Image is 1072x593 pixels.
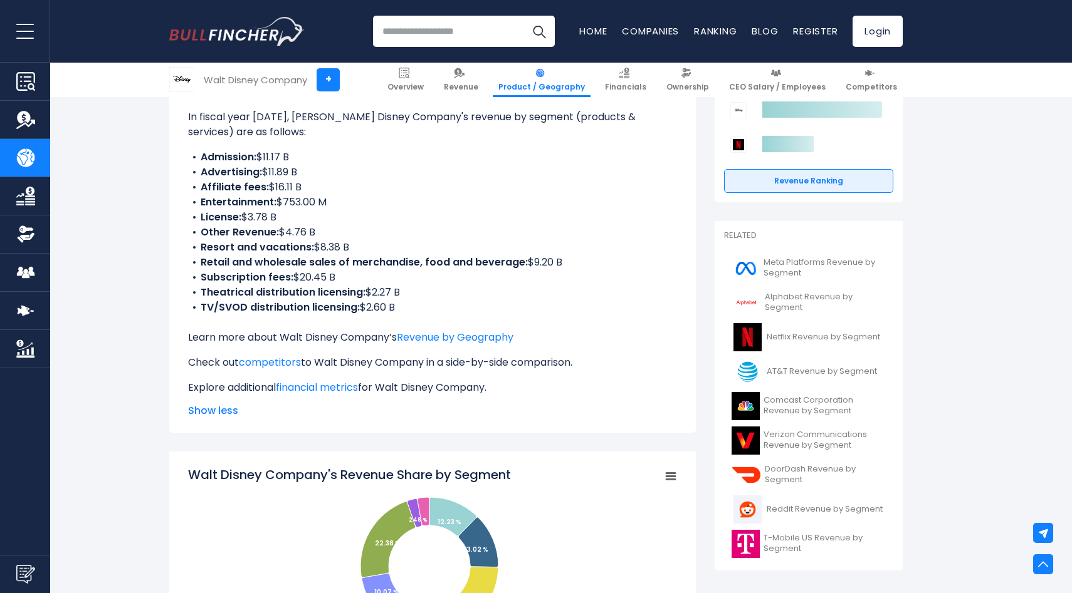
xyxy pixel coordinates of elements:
b: Affiliate fees: [201,180,269,194]
p: Related [724,230,893,241]
a: Verizon Communications Revenue by Segment [724,423,893,458]
b: TV/SVOD distribution licensing: [201,300,360,314]
b: Subscription fees: [201,270,293,284]
a: Blog [752,24,778,38]
p: Explore additional for Walt Disney Company. [188,380,677,395]
span: T-Mobile US Revenue by Segment [764,533,886,554]
li: $16.11 B [188,180,677,195]
img: DIS logo [170,68,194,91]
li: $753.00 M [188,195,677,210]
a: Revenue Ranking [724,169,893,193]
span: Overview [387,82,424,92]
img: CMCSA logo [732,392,760,420]
tspan: 2.48 % [409,517,427,523]
a: Revenue [438,63,484,97]
a: Alphabet Revenue by Segment [724,286,893,320]
b: Admission: [201,150,256,164]
a: Go to homepage [169,17,304,46]
b: License: [201,210,241,224]
p: Learn more about Walt Disney Company’s [188,330,677,345]
li: $4.76 B [188,225,677,240]
img: Ownership [16,225,35,244]
span: Reddit Revenue by Segment [767,504,883,515]
a: Comcast Corporation Revenue by Segment [724,389,893,423]
img: TMUS logo [732,530,760,558]
a: AT&T Revenue by Segment [724,354,893,389]
li: $8.38 B [188,240,677,255]
li: $2.27 B [188,285,677,300]
span: Meta Platforms Revenue by Segment [764,257,886,279]
a: competitors [239,355,301,369]
a: Companies [622,24,679,38]
img: NFLX logo [732,323,763,351]
tspan: 13.02 % [465,545,488,554]
a: Reddit Revenue by Segment [724,492,893,527]
li: $20.45 B [188,270,677,285]
img: Walt Disney Company competitors logo [730,102,747,118]
span: AT&T Revenue by Segment [767,366,877,377]
li: $11.89 B [188,165,677,180]
a: Netflix Revenue by Segment [724,320,893,354]
b: Other Revenue: [201,225,279,239]
a: + [317,68,340,91]
a: Ranking [694,24,737,38]
span: Product / Geography [498,82,585,92]
button: Search [523,16,555,47]
a: Login [853,16,903,47]
img: Bullfincher logo [169,17,305,46]
p: In fiscal year [DATE], [PERSON_NAME] Disney Company's revenue by segment (products & services) ar... [188,110,677,140]
img: RDDT logo [732,495,763,523]
b: Retail and wholesale sales of merchandise, food and beverage: [201,255,528,269]
span: CEO Salary / Employees [729,82,826,92]
span: Financials [605,82,646,92]
img: T logo [732,358,763,386]
span: Ownership [666,82,709,92]
b: Theatrical distribution licensing: [201,285,365,299]
a: Ownership [661,63,715,97]
a: Register [793,24,838,38]
a: DoorDash Revenue by Segment [724,458,893,492]
a: Product / Geography [493,63,591,97]
tspan: Walt Disney Company's Revenue Share by Segment [188,466,511,483]
span: Competitors [846,82,897,92]
a: Overview [382,63,429,97]
span: Netflix Revenue by Segment [767,332,880,343]
tspan: 12.23 % [438,517,461,527]
div: Walt Disney Company [204,73,307,87]
a: financial metrics [276,380,358,394]
b: Entertainment: [201,195,276,209]
span: Comcast Corporation Revenue by Segment [764,395,886,416]
img: Netflix competitors logo [730,137,747,153]
img: META logo [732,254,760,282]
a: Revenue by Geography [397,330,513,344]
img: GOOGL logo [732,289,761,317]
li: $11.17 B [188,150,677,165]
p: Check out to Walt Disney Company in a side-by-side comparison. [188,355,677,370]
b: Advertising: [201,165,262,179]
li: $3.78 B [188,210,677,225]
a: T-Mobile US Revenue by Segment [724,527,893,561]
li: $2.60 B [188,300,677,315]
img: VZ logo [732,426,760,455]
li: $9.20 B [188,255,677,270]
a: Home [579,24,607,38]
span: DoorDash Revenue by Segment [765,464,886,485]
tspan: 22.38 % [375,539,401,548]
a: Financials [599,63,652,97]
b: Resort and vacations: [201,240,314,254]
a: Meta Platforms Revenue by Segment [724,251,893,286]
span: Alphabet Revenue by Segment [765,292,886,313]
span: Verizon Communications Revenue by Segment [764,430,886,451]
span: Show less [188,403,677,418]
img: DASH logo [732,461,761,489]
a: CEO Salary / Employees [723,63,831,97]
span: Revenue [444,82,478,92]
a: Competitors [840,63,903,97]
